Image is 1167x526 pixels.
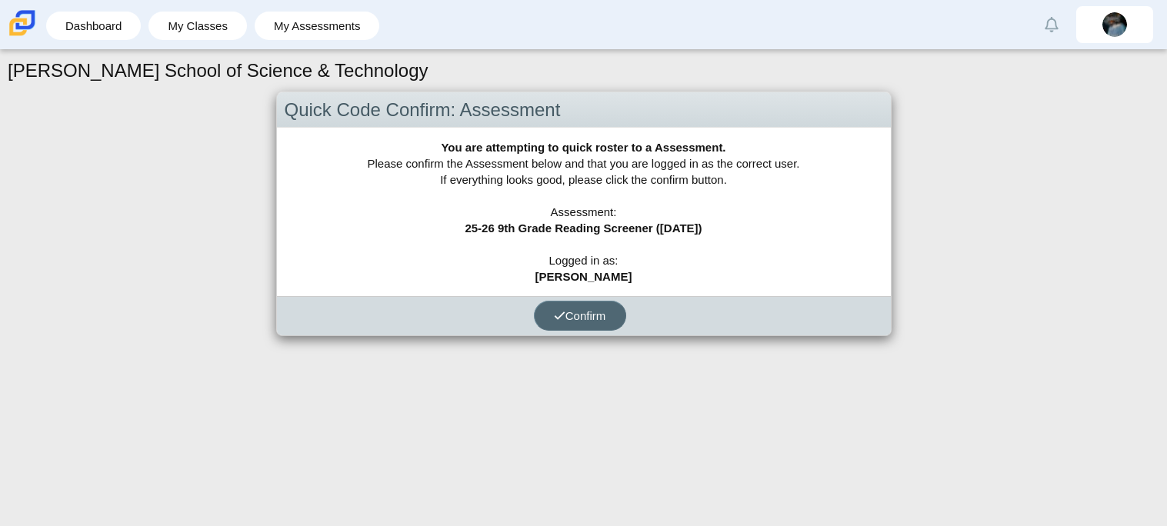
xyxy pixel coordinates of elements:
[441,141,725,154] b: You are attempting to quick roster to a Assessment.
[465,221,702,235] b: 25-26 9th Grade Reading Screener ([DATE])
[8,58,428,84] h1: [PERSON_NAME] School of Science & Technology
[277,92,891,128] div: Quick Code Confirm: Assessment
[1102,12,1127,37] img: melanie.victorioma.VXlCcH
[1035,8,1069,42] a: Alerts
[6,7,38,39] img: Carmen School of Science & Technology
[156,12,239,40] a: My Classes
[554,309,606,322] span: Confirm
[262,12,372,40] a: My Assessments
[535,270,632,283] b: [PERSON_NAME]
[277,128,891,296] div: Please confirm the Assessment below and that you are logged in as the correct user. If everything...
[54,12,133,40] a: Dashboard
[534,301,626,331] button: Confirm
[1076,6,1153,43] a: melanie.victorioma.VXlCcH
[6,28,38,42] a: Carmen School of Science & Technology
